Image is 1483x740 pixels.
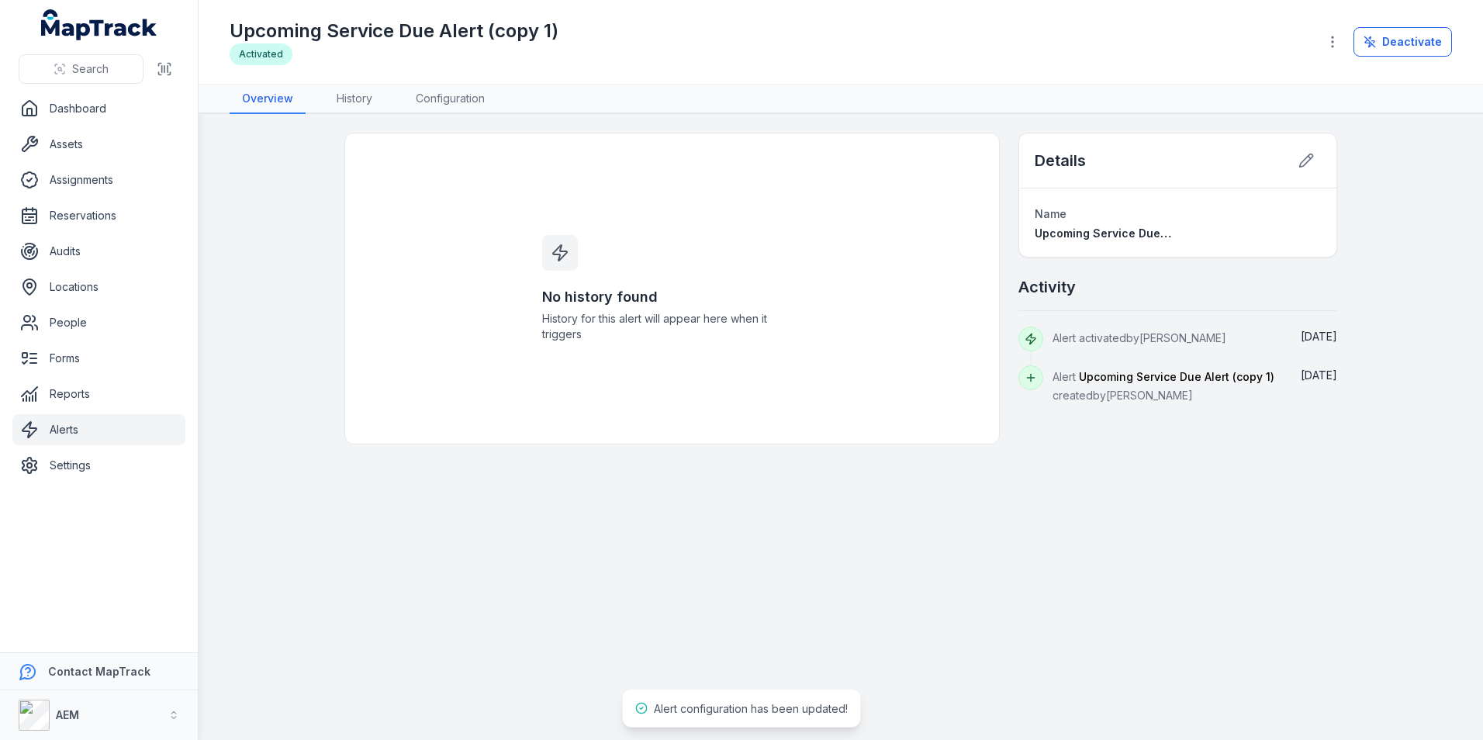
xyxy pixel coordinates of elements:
[1301,368,1337,382] time: 03/09/2025, 11:21:49 am
[1301,330,1337,343] span: [DATE]
[12,129,185,160] a: Assets
[1018,276,1076,298] h2: Activity
[403,85,497,114] a: Configuration
[12,414,185,445] a: Alerts
[230,85,306,114] a: Overview
[12,307,185,338] a: People
[12,200,185,231] a: Reservations
[324,85,385,114] a: History
[56,708,79,721] strong: AEM
[12,271,185,303] a: Locations
[12,236,185,267] a: Audits
[1053,331,1226,344] span: Alert activated by [PERSON_NAME]
[1035,226,1235,240] span: Upcoming Service Due Alert (copy 1)
[72,61,109,77] span: Search
[1035,207,1066,220] span: Name
[230,19,558,43] h1: Upcoming Service Due Alert (copy 1)
[12,343,185,374] a: Forms
[1035,150,1086,171] h2: Details
[12,379,185,410] a: Reports
[12,93,185,124] a: Dashboard
[12,164,185,195] a: Assignments
[1053,370,1274,402] span: Alert created by [PERSON_NAME]
[542,311,803,342] span: History for this alert will appear here when it triggers
[1301,368,1337,382] span: [DATE]
[12,450,185,481] a: Settings
[1353,27,1452,57] button: Deactivate
[48,665,150,678] strong: Contact MapTrack
[230,43,292,65] div: Activated
[654,702,848,715] span: Alert configuration has been updated!
[1079,370,1274,383] span: Upcoming Service Due Alert (copy 1)
[1301,330,1337,343] time: 03/09/2025, 11:25:53 am
[19,54,143,84] button: Search
[542,286,803,308] h3: No history found
[41,9,157,40] a: MapTrack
